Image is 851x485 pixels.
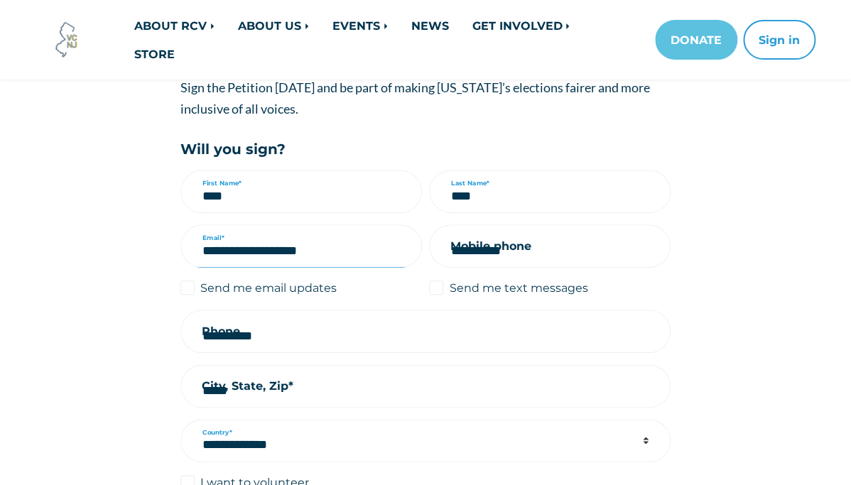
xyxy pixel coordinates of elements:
[200,279,337,296] label: Send me email updates
[449,279,587,296] label: Send me text messages
[655,20,737,60] a: DONATE
[400,11,460,40] a: NEWS
[123,11,815,68] nav: Main navigation
[227,11,321,40] a: ABOUT US
[123,40,186,68] a: STORE
[321,11,400,40] a: EVENTS
[460,11,582,40] a: GET INVOLVED
[180,141,671,158] h5: Will you sign?
[743,20,815,60] button: Sign in or sign up
[48,21,86,59] img: Voter Choice NJ
[123,11,227,40] a: ABOUT RCV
